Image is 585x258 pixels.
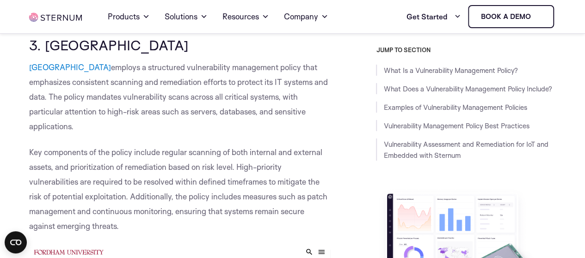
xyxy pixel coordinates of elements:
[383,121,529,130] a: Vulnerability Management Policy Best Practices
[383,140,548,160] a: Vulnerability Assessment and Remediation for IoT and Embedded with Sternum
[376,46,555,54] h3: JUMP TO SECTION
[534,13,542,20] img: sternum iot
[5,231,27,253] button: Open CMP widget
[29,36,189,54] span: 3. [GEOGRAPHIC_DATA]
[383,103,527,112] a: Examples of Vulnerability Management Policies
[29,147,327,231] span: Key components of the policy include regular scanning of both internal and external assets, and p...
[29,62,111,72] a: [GEOGRAPHIC_DATA]
[29,13,82,22] img: sternum iot
[468,5,554,28] a: Book a demo
[383,66,517,75] a: What Is a Vulnerability Management Policy?
[29,62,328,131] span: employs a structured vulnerability management policy that emphasizes consistent scanning and reme...
[406,7,461,26] a: Get Started
[383,84,552,93] a: What Does a Vulnerability Management Policy Include?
